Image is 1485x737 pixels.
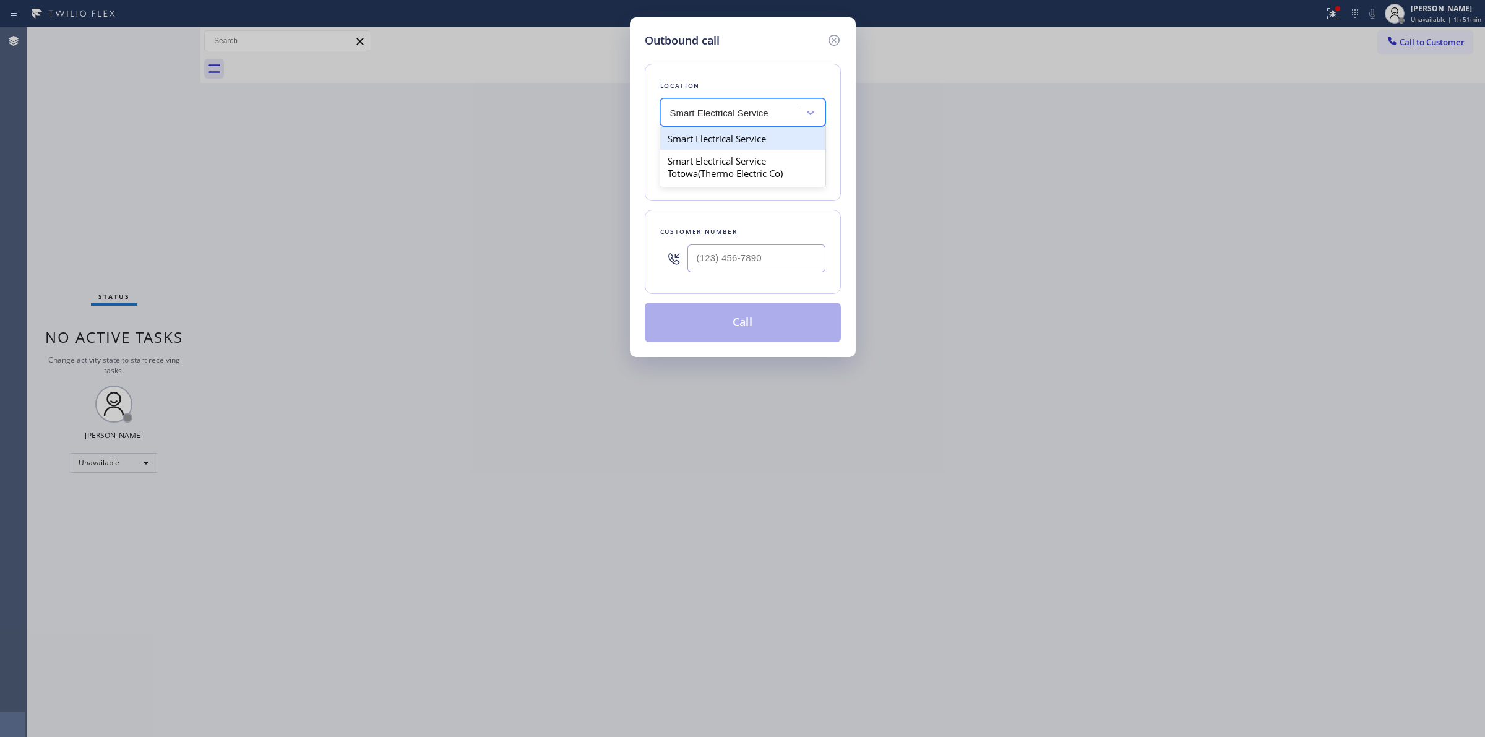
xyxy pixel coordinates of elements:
[660,79,825,92] div: Location
[645,303,841,342] button: Call
[660,150,825,184] div: Smart Electrical Service Totowa(Thermo Electric Co)
[660,127,825,150] div: Smart Electrical Service
[687,244,825,272] input: (123) 456-7890
[645,32,720,49] h5: Outbound call
[660,225,825,238] div: Customer number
